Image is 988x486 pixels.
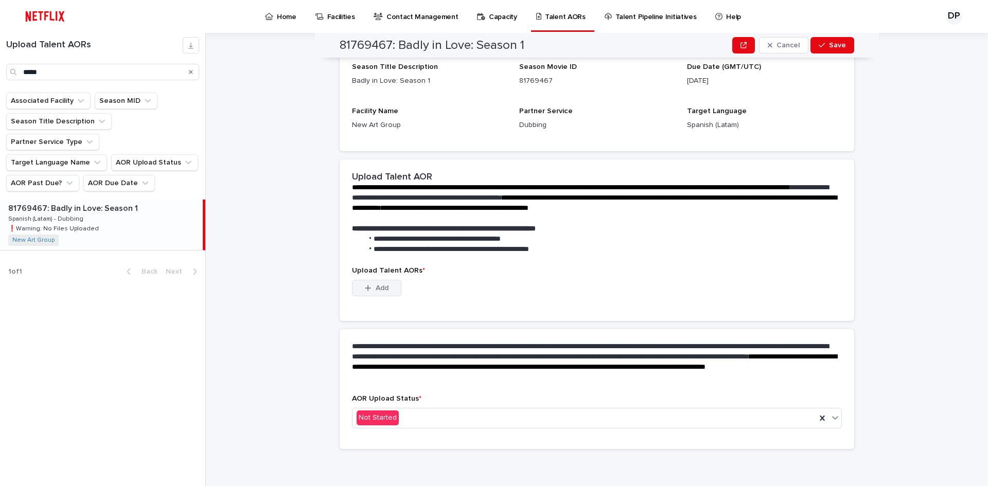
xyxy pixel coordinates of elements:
button: AOR Past Due? [6,175,79,191]
p: Badly in Love: Season 1 [352,76,507,86]
p: ❗️Warning: No Files Uploaded [8,223,101,232]
button: AOR Due Date [83,175,155,191]
div: DP [946,8,962,25]
span: Add [376,284,389,292]
span: Due Date (GMT/UTC) [687,63,761,70]
span: Season Movie ID [519,63,577,70]
p: [DATE] [687,76,842,86]
button: Season Title Description [6,113,112,130]
span: Upload Talent AORs [352,267,425,274]
span: Cancel [777,42,800,49]
button: Back [118,267,162,276]
img: ifQbXi3ZQGMSEF7WDB7W [21,6,69,27]
button: Next [162,267,205,276]
h1: Upload Talent AORs [6,40,183,51]
span: Facility Name [352,107,398,115]
p: 81769467: Badly in Love: Season 1 [8,202,140,213]
span: Back [135,268,157,275]
span: Next [166,268,188,275]
button: Associated Facility [6,93,91,109]
button: Season MID [95,93,157,109]
h2: Upload Talent AOR [352,172,432,183]
p: Spanish (Latam) [687,120,842,131]
span: Partner Service [519,107,573,115]
a: New Art Group [12,237,55,244]
span: AOR Upload Status [352,395,421,402]
p: 81769467 [519,76,674,86]
p: Spanish (Latam) - Dubbing [8,213,85,223]
p: Dubbing [519,120,674,131]
span: Target Language [687,107,747,115]
h2: 81769467: Badly in Love: Season 1 [340,38,524,53]
button: Target Language Name [6,154,107,171]
button: Save [810,37,854,53]
div: Not Started [357,410,399,425]
button: Partner Service Type [6,134,99,150]
p: New Art Group [352,120,507,131]
button: AOR Upload Status [111,154,198,171]
span: Save [829,42,846,49]
input: Search [6,64,199,80]
button: Add [352,280,401,296]
button: Cancel [759,37,808,53]
span: Season Title Description [352,63,438,70]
